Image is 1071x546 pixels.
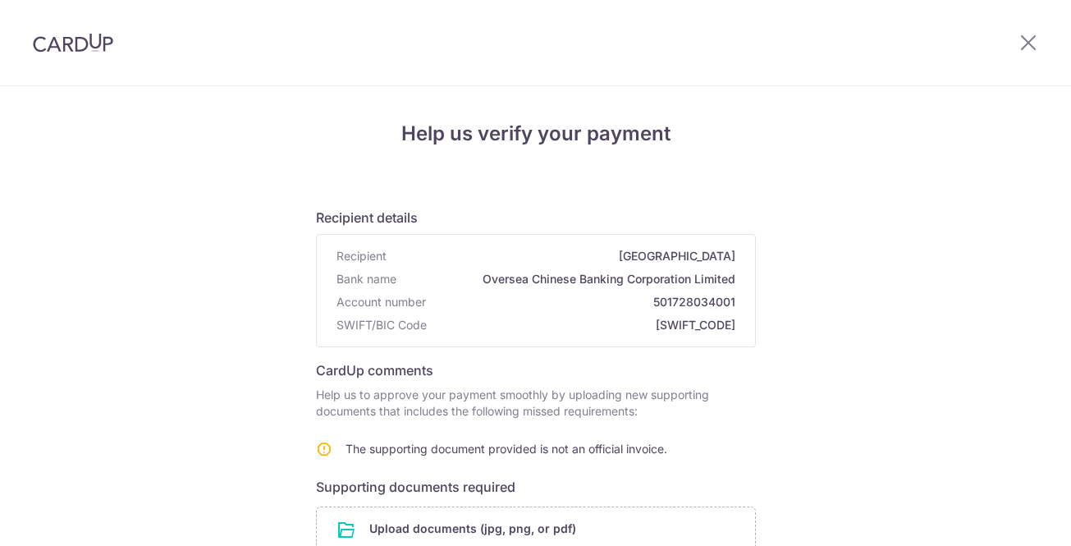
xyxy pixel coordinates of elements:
[33,33,113,53] img: CardUp
[336,294,426,310] span: Account number
[316,387,756,420] p: Help us to approve your payment smoothly by uploading new supporting documents that includes the ...
[403,271,735,287] span: Oversea Chinese Banking Corporation Limited
[346,442,667,456] span: The supporting document provided is not an official invoice.
[316,360,756,380] h6: CardUp comments
[336,317,427,333] span: SWIFT/BIC Code
[433,294,735,310] span: 501728034001
[316,208,756,227] h6: Recipient details
[433,317,735,333] span: [SWIFT_CODE]
[316,119,756,149] h4: Help us verify your payment
[336,271,396,287] span: Bank name
[393,248,735,264] span: [GEOGRAPHIC_DATA]
[336,248,387,264] span: Recipient
[316,477,756,497] h6: Supporting documents required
